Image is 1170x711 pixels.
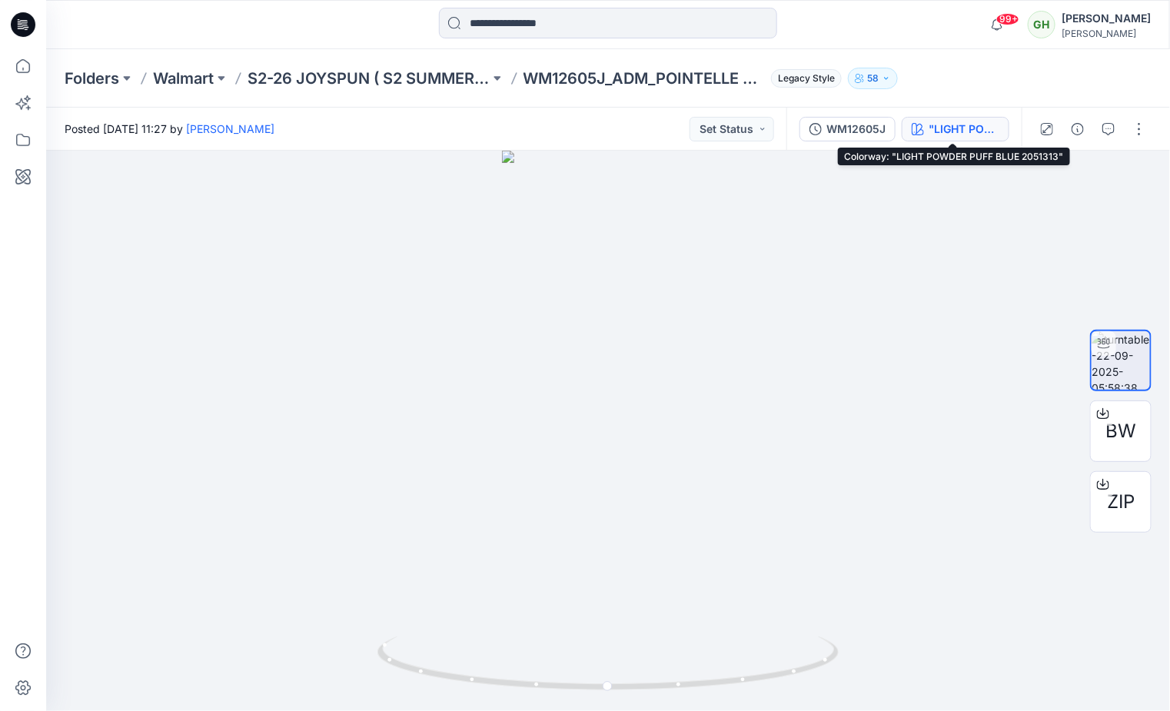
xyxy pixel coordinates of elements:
[1107,488,1135,516] span: ZIP
[902,117,1009,141] button: "LIGHT POWDER PUFF BLUE 2051313"
[65,121,274,137] span: Posted [DATE] 11:27 by
[765,68,842,89] button: Legacy Style
[1092,331,1150,390] img: turntable-22-09-2025-05:58:38
[524,68,766,89] p: WM12605J_ADM_POINTELLE SHORT_COLORWAY_REV6
[1062,9,1151,28] div: [PERSON_NAME]
[929,121,999,138] div: "LIGHT POWDER PUFF BLUE 2051313"
[867,70,879,87] p: 58
[1062,28,1151,39] div: [PERSON_NAME]
[1028,11,1055,38] div: GH
[1065,117,1090,141] button: Details
[153,68,214,89] a: Walmart
[996,13,1019,25] span: 99+
[186,122,274,135] a: [PERSON_NAME]
[248,68,490,89] a: S2-26 JOYSPUN ( S2 SUMMER 26 FYE 27)
[771,69,842,88] span: Legacy Style
[848,68,898,89] button: 58
[1105,417,1136,445] span: BW
[799,117,896,141] button: WM12605J
[65,68,119,89] a: Folders
[826,121,886,138] div: WM12605J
